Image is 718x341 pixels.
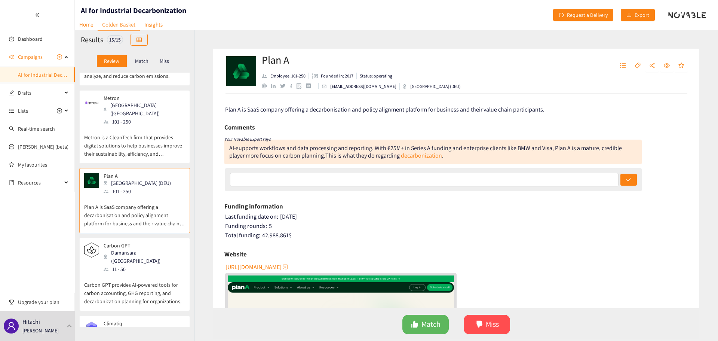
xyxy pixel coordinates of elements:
i: Your Novable Expert says [224,136,271,142]
span: plus-circle [57,108,62,113]
h6: Funding information [224,201,283,212]
img: Snapshot of the company's website [84,95,99,110]
p: Employee: 101-250 [270,73,306,79]
button: eye [660,60,673,72]
span: Lists [18,103,28,118]
div: [GEOGRAPHIC_DATA] (DEU) [403,83,461,90]
span: like [411,320,418,329]
a: Insights [140,19,167,30]
span: Match [421,319,441,330]
img: Snapshot of the company's website [84,173,99,188]
a: Real-time search [18,125,55,132]
p: Metron [104,95,180,101]
p: Hitachi [22,317,40,326]
span: dislike [475,320,483,329]
img: Snapshot of the company's website [84,243,99,258]
span: Total funding: [225,231,260,239]
h2: Plan A [262,52,461,67]
div: 5 [225,222,688,230]
a: My favourites [18,157,69,172]
a: Dashboard [18,36,43,42]
p: Carbon GPT [104,243,180,249]
div: AI-supports workflows and data processing and reporting. With €25M+ in Series A funding and enter... [229,144,622,159]
div: 101 - 250 [104,187,175,195]
div: [DATE] [225,213,688,220]
a: decarbonization [401,152,442,159]
span: Plan A is SaaS company offering a decarbonisation and policy alignment platform for business and ... [225,106,544,113]
a: Golden Basket [98,19,140,31]
li: Founded in year [309,73,357,79]
a: AI for Industrial Decarbonization [18,71,90,78]
p: Metron is a CleanTech firm that provides digital solutions to help businesses improve their susta... [84,126,185,158]
div: [GEOGRAPHIC_DATA] (DEU) [104,179,175,187]
span: Resources [18,175,62,190]
p: [PERSON_NAME] [22,326,59,335]
span: check [626,177,631,183]
p: Miss [160,58,169,64]
button: likeMatch [402,315,449,334]
a: google maps [297,83,306,89]
button: share-alt [645,60,659,72]
span: Miss [486,319,499,330]
p: Match [135,58,148,64]
span: table [136,37,142,43]
div: Damansara ([GEOGRAPHIC_DATA]) [104,249,184,265]
span: Campaigns [18,49,43,64]
button: table [131,34,148,46]
div: 11 - 50 [104,265,184,273]
li: Employees [262,73,309,79]
a: crunchbase [306,83,315,88]
div: チャットウィジェット [596,260,718,341]
span: [URL][DOMAIN_NAME] [225,262,282,272]
a: [PERSON_NAME] (beta) [18,143,68,150]
p: Status: operating [360,73,392,79]
span: Request a Delivery [567,11,608,19]
a: Home [75,19,98,30]
span: edit [9,90,14,95]
div: . [442,152,444,159]
button: [URL][DOMAIN_NAME] [225,261,289,273]
span: Drafts [18,85,62,100]
img: Snapshot of the company's website [84,320,99,335]
button: star [675,60,688,72]
h2: Results [81,34,103,45]
h6: Website [224,249,247,260]
span: plus-circle [57,54,62,60]
a: facebook [290,84,297,88]
p: [EMAIL_ADDRESS][DOMAIN_NAME] [330,83,396,90]
span: star [678,63,684,69]
span: tag [635,63,641,69]
span: eye [664,63,670,69]
span: Funding rounds: [225,222,267,230]
a: linkedin [271,84,280,88]
span: double-left [35,12,40,18]
iframe: Chat Widget [596,260,718,341]
span: user [7,322,16,331]
span: redo [559,12,564,18]
span: book [9,180,14,185]
button: downloadExport [621,9,655,21]
a: website [262,83,271,88]
p: Plan A is SaaS company offering a decarbonisation and policy alignment platform for business and ... [84,195,185,228]
a: twitter [280,84,289,88]
p: Founded in: 2017 [321,73,353,79]
span: Export [635,11,649,19]
button: unordered-list [616,60,630,72]
span: trophy [9,299,14,305]
button: tag [631,60,644,72]
span: Upgrade your plan [18,295,69,310]
h1: AI for Industrial Decarbonization [81,5,186,16]
img: Company Logo [226,56,256,86]
li: Status [357,73,392,79]
p: Plan A [104,173,171,179]
span: share-alt [649,63,655,69]
div: [GEOGRAPHIC_DATA] (DEU) [104,326,175,335]
span: download [626,12,632,18]
span: Last funding date on: [225,213,278,220]
p: Climatiq [104,320,171,326]
button: redoRequest a Delivery [553,9,613,21]
div: [GEOGRAPHIC_DATA] ([GEOGRAPHIC_DATA]) [104,101,184,118]
div: 42.988.861 $ [225,232,688,239]
h6: Comments [224,122,255,133]
div: 101 - 250 [104,118,184,126]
